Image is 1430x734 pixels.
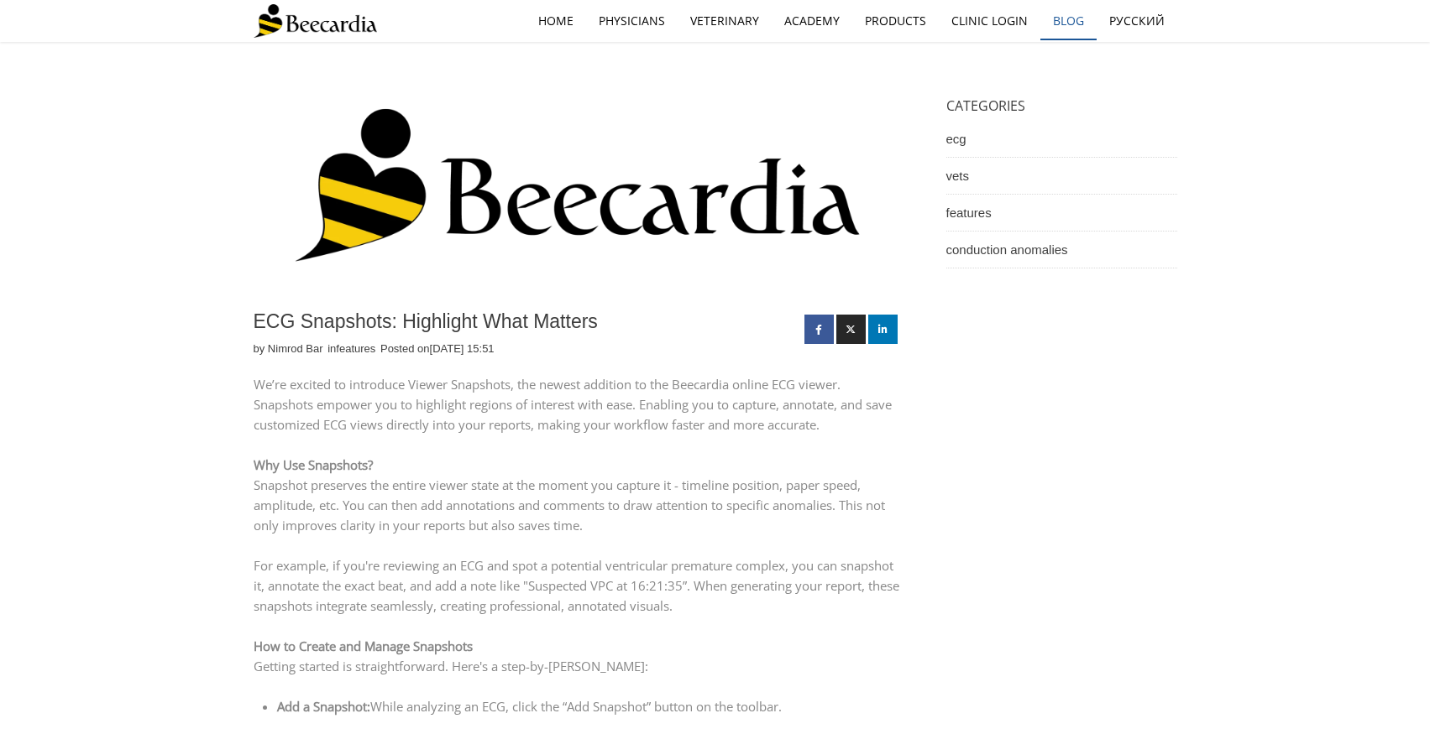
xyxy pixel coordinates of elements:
a: vets [946,158,1177,195]
h1: ECG Snapshots: Highlight What Matters [254,310,796,334]
p: Snapshot preserves the entire viewer state at the moment you capture it - timeline position, pape... [254,475,900,535]
a: Русский [1097,2,1177,40]
a: features [336,341,375,357]
span: How to Create and Manage Snapshots [254,638,473,654]
img: Beecardia [254,4,377,38]
a: Physicians [586,2,678,40]
a: home [526,2,586,40]
p: We’re excited to introduce Viewer Snapshots, the newest addition to the Beecardia online ECG view... [254,374,900,435]
a: ecg [946,121,1177,158]
span: Why Use Snapshots? [254,456,373,473]
a: Products [852,2,939,40]
span: by [254,342,327,355]
a: conduction anomalies [946,232,1177,268]
a: Clinic Login [939,2,1040,40]
a: Academy [772,2,852,40]
a: Veterinary [678,2,772,40]
p: [DATE] 15:51 [430,341,495,357]
a: Blog [1040,2,1097,40]
span: in [327,342,379,355]
p: Getting started is straightforward. Here's a step-by-[PERSON_NAME]: [254,656,900,676]
p: For example, if you're reviewing an ECG and spot a potential ventricular premature complex, you c... [254,555,900,616]
span: CATEGORIES [946,96,1025,115]
a: Nimrod Bar [268,341,323,357]
li: While analyzing an ECG, click the “Add Snapshot” button on the toolbar. [277,696,900,716]
span: Posted on [380,342,495,355]
span: Add a Snapshot: [277,698,370,715]
a: features [946,195,1177,232]
img: ECG Snapshots: Highlight What Matters [254,91,900,295]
